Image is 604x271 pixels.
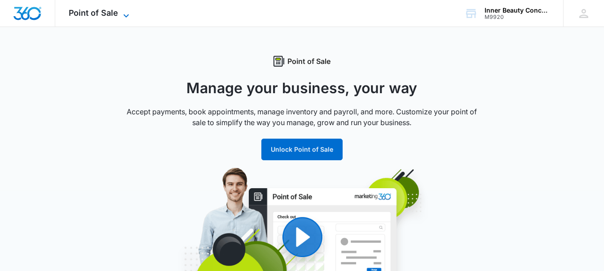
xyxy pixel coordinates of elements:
[261,139,343,160] button: Unlock Point of Sale
[261,145,343,153] a: Unlock Point of Sale
[123,77,482,99] h1: Manage your business, your way
[69,8,119,18] span: Point of Sale
[123,56,482,67] div: Point of Sale
[123,106,482,128] p: Accept payments, book appointments, manage inventory and payroll, and more. Customize your point ...
[485,14,550,20] div: account id
[485,7,550,14] div: account name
